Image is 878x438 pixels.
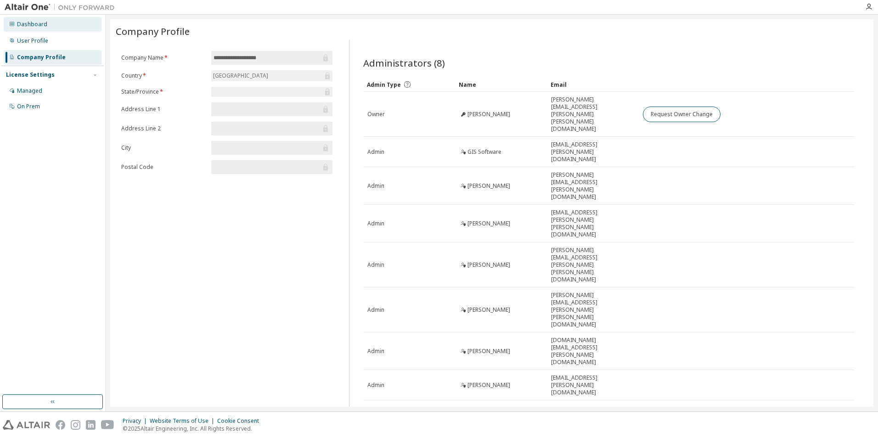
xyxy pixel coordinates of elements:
label: Address Line 2 [121,125,206,132]
img: Altair One [5,3,119,12]
div: User Profile [17,37,48,45]
span: Admin Type [367,81,401,89]
span: [EMAIL_ADDRESS][PERSON_NAME][DOMAIN_NAME] [551,141,635,163]
span: Owner [367,111,385,118]
img: youtube.svg [101,420,114,430]
div: [GEOGRAPHIC_DATA] [211,70,332,81]
div: Website Terms of Use [150,417,217,425]
label: Postal Code [121,163,206,171]
span: Admin [367,348,384,355]
div: Dashboard [17,21,47,28]
span: [DOMAIN_NAME][EMAIL_ADDRESS][PERSON_NAME][DOMAIN_NAME] [551,337,635,366]
span: [PERSON_NAME] [467,111,510,118]
label: Country [121,72,206,79]
div: Company Profile [17,54,66,61]
span: Page n. [745,407,789,419]
img: instagram.svg [71,420,80,430]
label: Company Name [121,54,206,62]
span: [PERSON_NAME] [467,382,510,389]
span: [PERSON_NAME][EMAIL_ADDRESS][PERSON_NAME][PERSON_NAME][DOMAIN_NAME] [551,96,635,133]
div: On Prem [17,103,40,110]
img: linkedin.svg [86,420,96,430]
span: Admin [367,220,384,227]
label: State/Province [121,88,206,95]
span: Admin [367,261,384,269]
span: [PERSON_NAME] [467,182,510,190]
span: [PERSON_NAME][EMAIL_ADDRESS][PERSON_NAME][DOMAIN_NAME] [551,171,635,201]
span: Admin [367,182,384,190]
span: [EMAIL_ADDRESS][PERSON_NAME][DOMAIN_NAME] [551,374,635,396]
span: Admin [367,148,384,156]
span: Items per page [676,407,737,419]
span: Company Profile [116,25,190,38]
div: Cookie Consent [217,417,265,425]
div: Managed [17,87,42,95]
div: [GEOGRAPHIC_DATA] [212,71,270,81]
span: [PERSON_NAME][EMAIL_ADDRESS][PERSON_NAME][PERSON_NAME][DOMAIN_NAME] [551,292,635,328]
span: Administrators (8) [363,56,445,69]
p: © 2025 Altair Engineering, Inc. All Rights Reserved. [123,425,265,432]
div: Email [551,77,635,92]
span: [PERSON_NAME][EMAIL_ADDRESS][PERSON_NAME][PERSON_NAME][DOMAIN_NAME] [551,247,635,283]
button: Request Owner Change [643,107,720,122]
span: [PERSON_NAME] [467,261,510,269]
span: Admin [367,306,384,314]
span: [PERSON_NAME] [467,348,510,355]
span: [EMAIL_ADDRESS][PERSON_NAME][PERSON_NAME][DOMAIN_NAME] [551,209,635,238]
label: Address Line 1 [121,106,206,113]
div: License Settings [6,71,55,79]
img: facebook.svg [56,420,65,430]
div: Name [459,77,543,92]
img: altair_logo.svg [3,420,50,430]
label: City [121,144,206,152]
span: [PERSON_NAME] [467,306,510,314]
span: Admin [367,382,384,389]
span: GIS Software [467,148,501,156]
span: [PERSON_NAME] [467,220,510,227]
div: Privacy [123,417,150,425]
